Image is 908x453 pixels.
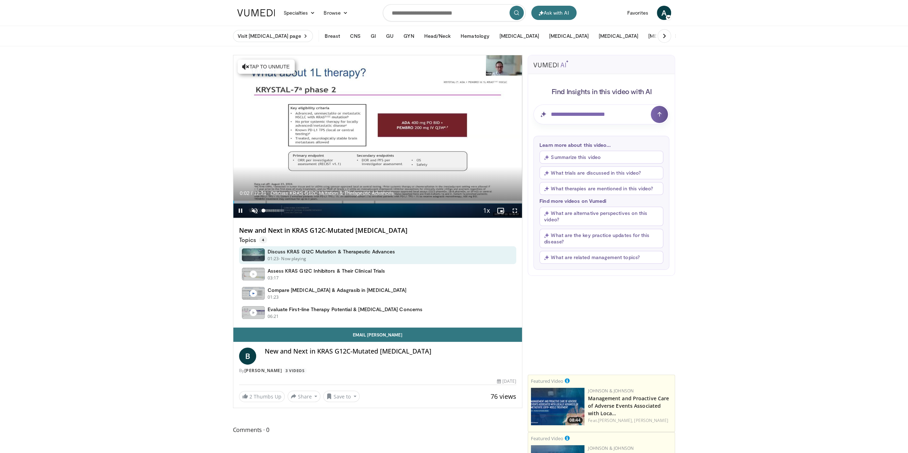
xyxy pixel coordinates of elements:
[531,388,584,425] img: da83c334-4152-4ba6-9247-1d012afa50e5.jpeg.150x105_q85_crop-smart_upscale.jpg
[323,391,360,402] button: Save to
[268,256,279,262] p: 01:23
[244,367,282,374] a: [PERSON_NAME]
[420,29,455,43] button: Head/Neck
[248,204,262,218] button: Unmute
[567,417,583,423] span: 08:44
[545,29,593,43] button: [MEDICAL_DATA]
[588,445,634,451] a: Johnson & Johnson
[479,204,493,218] button: Playback Rate
[238,60,295,74] button: Tap to unmute
[491,392,516,401] span: 76 views
[497,378,516,385] div: [DATE]
[588,417,672,424] div: Feat.
[251,190,253,196] span: /
[382,29,398,43] button: GU
[233,425,523,434] span: Comments 0
[279,256,306,262] p: - Now playing
[508,204,522,218] button: Fullscreen
[268,306,422,313] h4: Evaluate First-line Therapy Potential & [MEDICAL_DATA] Concerns
[533,87,669,96] h4: Find Insights in this video with AI
[288,391,321,402] button: Share
[539,142,663,148] p: Learn more about this video...
[319,6,352,20] a: Browse
[456,29,494,43] button: Hematology
[539,151,663,164] button: Summarize this video
[533,60,568,67] img: vumedi-ai-logo.svg
[588,388,634,394] a: Johnson & Johnson
[268,248,395,255] h4: Discuss KRAS G12C Mutation & Therapeutic Advances
[249,393,252,400] span: 2
[634,417,668,423] a: [PERSON_NAME]
[239,348,256,365] a: B
[495,29,543,43] button: [MEDICAL_DATA]
[270,190,393,196] span: Discuss KRAS G12C Mutation & Therapeutic Advances
[623,6,653,20] a: Favorites
[657,6,671,20] a: A
[268,275,279,281] p: 03:17
[259,236,267,243] span: 4
[531,435,563,442] small: Featured Video
[233,55,522,218] video-js: Video Player
[320,29,344,43] button: Breast
[268,268,385,274] h4: Assess KRAS G12C Inhibitors & Their Clinical Trials
[598,417,633,423] a: [PERSON_NAME],
[233,201,522,204] div: Progress Bar
[588,395,669,417] a: Management and Proactive Care of Adverse Events Associated with Loca…
[493,204,508,218] button: Enable picture-in-picture mode
[531,388,584,425] a: 08:44
[268,287,407,293] h4: Compare [MEDICAL_DATA] & Adagrasib in [MEDICAL_DATA]
[240,190,249,196] span: 0:02
[539,166,663,179] button: What trials are discussed in this video?
[239,367,517,374] div: By
[531,378,563,384] small: Featured Video
[264,209,284,212] div: Volume Level
[539,229,663,248] button: What are the key practice updates for this disease?
[239,236,267,243] p: Topics
[594,29,643,43] button: [MEDICAL_DATA]
[239,391,285,402] a: 2 Thumbs Up
[237,9,275,16] img: VuMedi Logo
[399,29,418,43] button: GYN
[279,6,320,20] a: Specialties
[383,4,526,21] input: Search topics, interventions
[265,348,517,355] h4: New and Next in KRAS G12C-Mutated [MEDICAL_DATA]
[283,368,307,374] a: 3 Videos
[366,29,380,43] button: GI
[531,6,577,20] button: Ask with AI
[548,281,655,370] iframe: Advertisement
[268,294,279,300] p: 01:23
[233,204,248,218] button: Pause
[539,182,663,195] button: What therapies are mentioned in this video?
[539,251,663,264] button: What are related management topics?
[233,328,522,342] a: Email [PERSON_NAME]
[268,313,279,320] p: 06:21
[533,104,669,124] input: Question for AI
[644,29,692,43] button: [MEDICAL_DATA]
[539,207,663,226] button: What are alternative perspectives on this video?
[233,30,313,42] a: Visit [MEDICAL_DATA] page
[346,29,365,43] button: CNS
[539,198,663,204] p: Find more videos on Vumedi
[254,190,266,196] span: 12:21
[239,227,517,235] h4: New and Next in KRAS G12C-Mutated [MEDICAL_DATA]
